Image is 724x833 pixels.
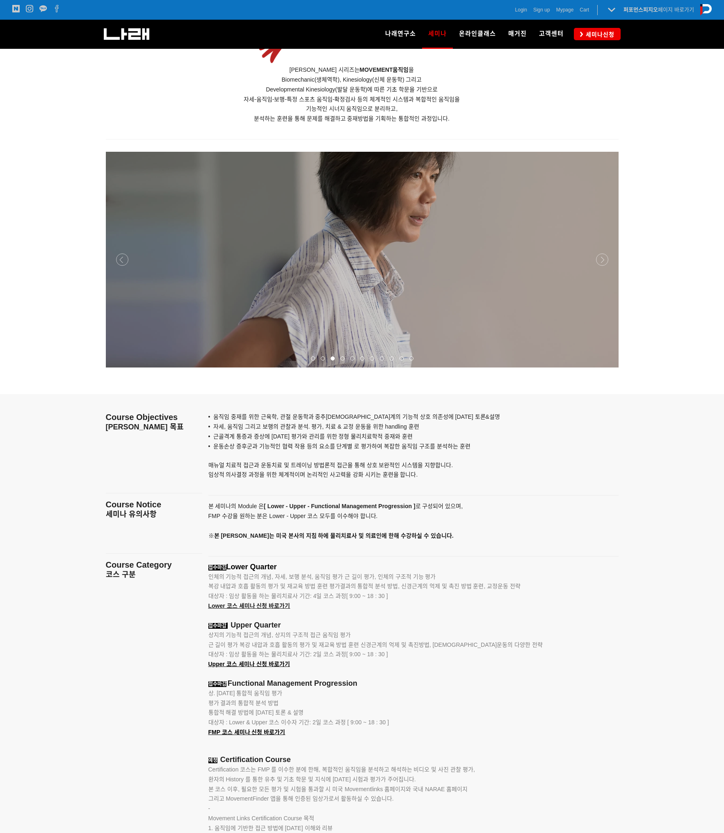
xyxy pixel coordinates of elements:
[208,786,468,792] span: 본 코스 이후, 필요한 모든 평가 및 시험을 통과할 시 미국 Movementlinks 홈페이지와 국내 NARAE 홈페이지
[231,621,281,629] span: Upper Quarter
[228,679,357,687] span: Functional Management Progression
[226,563,277,571] span: Lower Quarter
[508,30,527,37] span: 매거진
[208,603,290,609] a: Lower 코스 세미나 신청 바로가기
[208,532,454,539] span: ※본 [PERSON_NAME]는 미국 본사의 지침 하에 물리치료사 및 의료인에 한해 수강하실 수 있습니다.
[266,86,438,93] span: Developmental Kinesiology(발달 운동학)에 따른 기초 학문을 기반으로
[208,709,304,716] span: 통합적 해결 방법에 [DATE] 토론 & 설명
[556,6,574,14] a: Mypage
[583,30,614,39] span: 세미나신청
[624,7,658,13] strong: 퍼포먼스피지오
[220,755,291,764] span: Certification Course
[208,471,418,478] span: 임상적 의사결정 과정을 위한 체계적이며 논리적인 사고력을 강화 시키는 훈련을 합니다.
[208,681,226,687] span: 접수마감
[106,423,184,431] span: [PERSON_NAME] 목표
[208,766,475,773] span: Certification 코스는 FMP 를 이수한 분에 한해, 복합적인 움직임을 분석하고 해석하는 비디오 및 사진 관찰 평가,
[208,729,285,735] a: FMP 코스 세미나 신청 바로가기
[360,66,393,73] strong: MOVEMENT
[244,96,460,103] span: 자세-움직임-보행-특정 스포츠 움직임-확정검사 등의 체계적인 시스템과 복합적인 움직임을
[580,6,589,14] a: Cart
[533,20,570,48] a: 고객센터
[208,573,436,580] span: 인체의 기능적 접근의 개념, 자세, 보행 분석, 움직임 평가 근 길이 평가, 인체의 구조적 기능 평가
[393,66,409,73] strong: 움직임
[208,758,217,763] span: 예정
[208,443,470,450] span: • 운동손상 증후군과 기능적인 협력 작용 등의 요소를 단계별 로 평가하여 복잡한 움직임 구조를 분석하는 훈련
[208,690,283,696] span: 상. [DATE] 통합적 움직임 평가
[106,500,162,509] span: Course Notice
[539,30,564,37] span: 고객센터
[208,815,315,822] span: Movement Links Certification Course 목적
[422,20,453,48] a: 세미나
[106,560,172,569] span: Course Category
[459,30,496,37] span: 온라인클래스
[106,571,136,579] span: 코스 구분
[453,20,502,48] a: 온라인클래스
[624,7,694,13] a: 퍼포먼스피지오페이지 바로가기
[428,27,447,40] span: 세미나
[208,423,419,430] span: • 자세, 움직임 그리고 보행의 관찰과 분석. 평가, 치료 & 교정 운동을 위한 handling 훈련
[208,593,388,599] span: 대상자 : 임상 활동을 하는 물리치료사 기간: 4일 코스 과정[ 9:00 ~ 18 : 30 ]
[208,776,416,783] span: 환자의 History 를 통한 유추 및 기초 학문 및 지식에 [DATE] 시험과 평가가 주어집니다.
[306,105,398,112] span: 기능적인 시너지 움직임으로 분리하고,
[574,28,621,40] a: 세미나신청
[208,623,226,629] span: 접수마감
[379,20,422,48] a: 나래연구소
[208,825,333,831] span: 1. 움직임에 기반한 접근 방법에 [DATE] 이해와 리뷰
[290,66,414,73] span: [PERSON_NAME] 시리즈는 을
[385,30,416,37] span: 나래연구소
[208,583,521,589] span: 복강 내압과 호흡 활동의 평가 및 재교육 방법 훈련 평가결과의 통합적 분석 방법, 신경근계의 억제 및 촉진 방법 훈련, 교정운동 전략
[515,6,527,14] a: Login
[502,20,533,48] a: 매거진
[208,641,543,648] span: 근 길이 평가 복강 내압과 호흡 활동의 평가 및 재교육 방법 훈련 신경근계의 억제 및 촉진방법, [DEMOGRAPHIC_DATA]운동의 다양한 전략
[208,805,210,812] span: -
[254,115,450,122] span: 분석하는 훈련을 통해 문제를 해결하고 중재방법을 기획하는 통합적인 과정입니다.
[208,462,453,468] span: 매뉴얼 치료적 접근과 운동치료 및 트레이닝 방법론적 접근을 통해 상호 보완적인 시스템을 지향합니다.
[208,565,226,571] span: 접수마감
[208,795,394,802] span: 그리고 MovementFinder 앱을 통해 인증된 임상가로서 활동하실 수 있습니다.
[106,413,178,422] span: Course Objectives
[208,661,290,667] a: Upper 코스 세미나 신청 바로가기
[208,651,388,657] span: 대상자 : 임상 활동을 하는 물리치료사 기간: 2일 코스 과정[ 9:00 ~ 18 : 30 ]
[208,719,389,726] span: 대상자 : Lower & Upper 코스 이수자 기간: 2일 코스 과정 [ 9:00 ~ 18 : 30 ]
[208,413,500,420] span: • 움직임 중재를 위한 근육학, 관절 운동학과 중추[DEMOGRAPHIC_DATA]계의 기능적 상호 의존성에 [DATE] 토론&설명
[533,6,550,14] a: Sign up
[282,76,422,83] span: Biomechanic(생체역학), Kinesiology(신체 운동학) 그리고
[264,503,415,509] strong: [ Lower - Upper - Functional Management Progression ]
[208,433,413,440] span: • 근골격계 통증과 증상에 [DATE] 평가와 관리를 위한 정형 물리치료학적 중재와 훈련
[208,632,351,638] span: 상지의 기능적 접근의 개념, 상지의 구조적 접근 움직임 평가
[208,503,463,539] span: 본 세미나의 Module 은 로 구성되어 있으며, FMP 수강을 원하는 분은 Lower - Upper 코스 모두를 이수해야 합니다.
[208,700,279,706] span: 평가 결과의 통합적 분석 방법
[208,602,290,609] span: Lower 코스 세미나 신청 바로가기
[106,510,157,518] span: 세미나 유의사항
